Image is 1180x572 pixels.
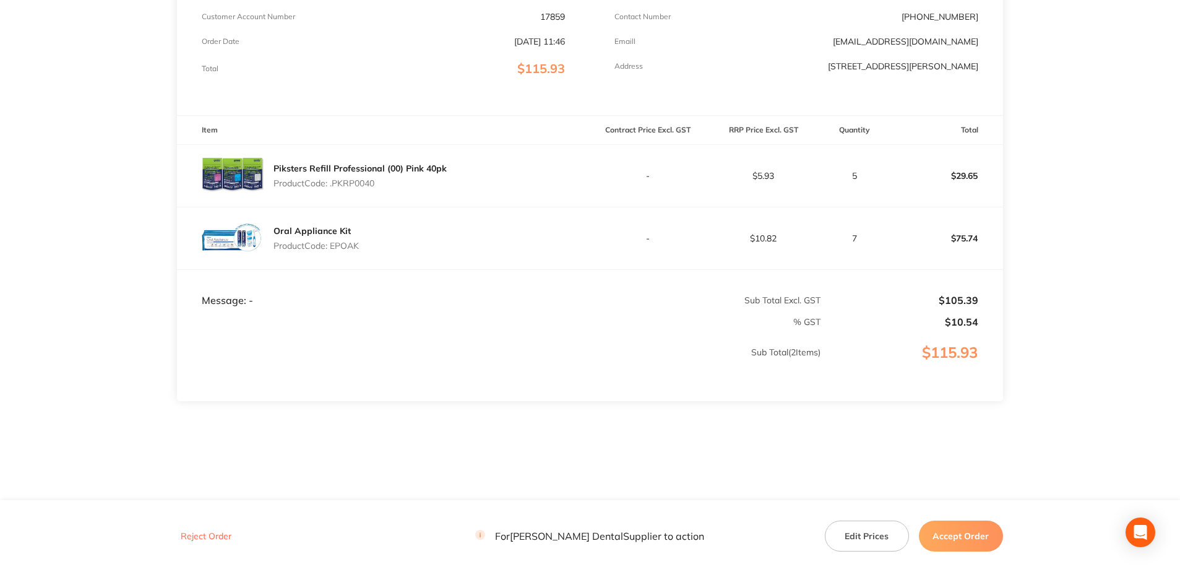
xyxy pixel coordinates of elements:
p: $10.82 [706,233,820,243]
p: Emaill [614,37,635,46]
p: $10.54 [822,316,978,327]
th: Contract Price Excl. GST [590,116,705,145]
td: Message: - [177,269,590,306]
button: Edit Prices [825,521,909,552]
img: N2NhMzhyOA [202,207,264,269]
div: Open Intercom Messenger [1126,518,1155,547]
img: dHFzbGhjaA [202,145,264,207]
p: $75.74 [888,223,1002,253]
p: [STREET_ADDRESS][PERSON_NAME] [828,61,978,71]
p: 5 [822,171,887,181]
p: Customer Account Number [202,12,295,21]
p: Sub Total Excl. GST [590,295,820,305]
p: Product Code: EPOAK [273,241,359,251]
a: [EMAIL_ADDRESS][DOMAIN_NAME] [833,36,978,47]
th: Quantity [821,116,887,145]
button: Accept Order [919,521,1003,552]
p: $5.93 [706,171,820,181]
p: $105.39 [822,295,978,306]
p: % GST [178,317,820,327]
span: $115.93 [517,61,565,76]
p: Order Date [202,37,239,46]
th: Item [177,116,590,145]
p: Total [202,64,218,73]
p: $115.93 [822,344,1002,386]
p: 17859 [540,12,565,22]
p: Address [614,62,643,71]
p: Product Code: .PKRP0040 [273,178,447,188]
p: Sub Total ( 2 Items) [178,347,820,382]
p: [PHONE_NUMBER] [902,12,978,22]
p: For [PERSON_NAME] Dental Supplier to action [475,530,704,542]
p: 7 [822,233,887,243]
p: [DATE] 11:46 [514,37,565,46]
a: Piksters Refill Professional (00) Pink 40pk [273,163,447,174]
th: RRP Price Excl. GST [705,116,821,145]
a: Oral Appliance Kit [273,225,351,236]
p: Contact Number [614,12,671,21]
th: Total [887,116,1003,145]
p: - [590,171,705,181]
p: $29.65 [888,161,1002,191]
p: - [590,233,705,243]
button: Reject Order [177,531,235,542]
